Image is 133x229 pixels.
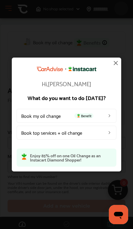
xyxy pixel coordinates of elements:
p: Hi, [PERSON_NAME] [17,80,116,86]
iframe: Button to launch messaging window [109,205,128,224]
img: left_arrow_icon.0f472efe.svg [107,113,112,118]
img: CarAdvise Instacart Logo [37,67,96,71]
a: Book top services + oil change [17,126,116,140]
p: What do you want to do [DATE]? [17,95,116,100]
img: close-icon.a004319c.svg [112,59,119,67]
p: Enjoy 85% off on one Oil Change as an Instacart Diamond Shopper! [30,153,112,162]
img: instacart-icon.73bd83c2.svg [76,114,81,118]
a: Book my oil changeBenefit [17,109,116,123]
span: Benefit [74,113,93,118]
img: instacart-icon.73bd83c2.svg [21,153,27,160]
img: left_arrow_icon.0f472efe.svg [107,130,112,135]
